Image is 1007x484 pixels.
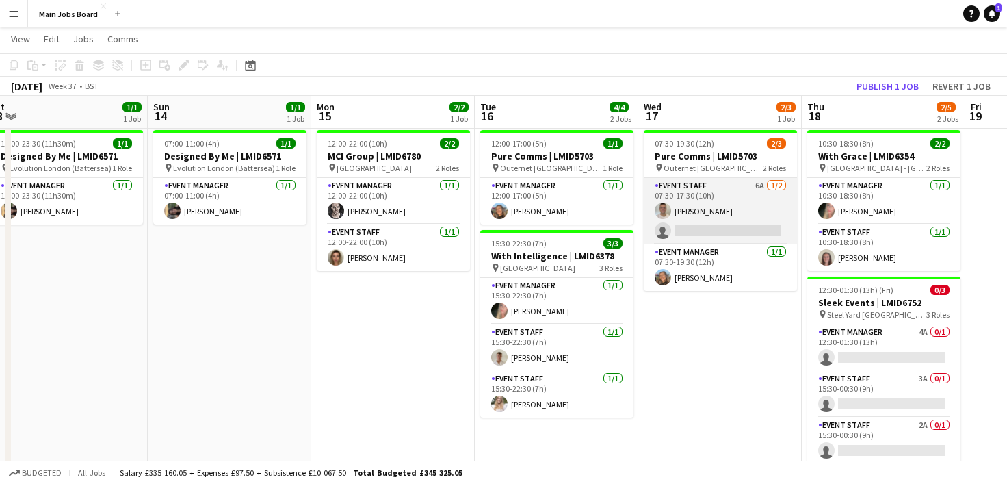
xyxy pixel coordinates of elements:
[328,138,387,149] span: 12:00-22:00 (10h)
[807,101,824,113] span: Thu
[5,30,36,48] a: View
[102,30,144,48] a: Comms
[851,77,924,95] button: Publish 1 job
[153,101,170,113] span: Sun
[7,466,64,481] button: Budgeted
[603,238,623,249] span: 3/3
[827,309,926,320] span: Steel Yard [GEOGRAPHIC_DATA]
[807,418,960,464] app-card-role: Event Staff2A0/115:30-00:30 (9h)
[450,114,468,124] div: 1 Job
[642,108,662,124] span: 17
[776,102,796,112] span: 2/3
[491,138,547,149] span: 12:00-17:00 (5h)
[969,108,982,124] span: 19
[805,108,824,124] span: 18
[38,30,65,48] a: Edit
[995,3,1002,12] span: 1
[500,163,603,173] span: Outernet [GEOGRAPHIC_DATA]
[599,263,623,273] span: 3 Roles
[123,114,141,124] div: 1 Job
[276,138,296,149] span: 1/1
[1,138,76,149] span: 12:00-23:30 (11h30m)
[107,33,138,45] span: Comms
[971,101,982,113] span: Fri
[480,324,633,371] app-card-role: Event Staff1/115:30-22:30 (7h)[PERSON_NAME]
[644,150,797,162] h3: Pure Comms | LMID5703
[480,371,633,418] app-card-role: Event Staff1/115:30-22:30 (7h)[PERSON_NAME]
[85,81,99,91] div: BST
[122,102,142,112] span: 1/1
[807,324,960,371] app-card-role: Event Manager4A0/112:30-01:30 (13h)
[317,101,335,113] span: Mon
[113,138,132,149] span: 1/1
[818,285,893,295] span: 12:30-01:30 (13h) (Fri)
[112,163,132,173] span: 1 Role
[603,138,623,149] span: 1/1
[807,277,960,464] app-job-card: 12:30-01:30 (13h) (Fri)0/3Sleek Events | LMID6752 Steel Yard [GEOGRAPHIC_DATA]3 RolesEvent Manage...
[120,468,462,478] div: Salary £335 160.05 + Expenses £97.50 + Subsistence £10 067.50 =
[44,33,60,45] span: Edit
[610,114,631,124] div: 2 Jobs
[286,102,305,112] span: 1/1
[11,79,42,93] div: [DATE]
[153,130,306,225] app-job-card: 07:00-11:00 (4h)1/1Designed By Me | LMID6571 Evolution London (Battersea)1 RoleEvent Manager1/107...
[480,130,633,225] app-job-card: 12:00-17:00 (5h)1/1Pure Comms | LMID5703 Outernet [GEOGRAPHIC_DATA]1 RoleEvent Manager1/112:00-17...
[763,163,786,173] span: 2 Roles
[644,178,797,244] app-card-role: Event Staff6A1/207:30-17:30 (10h)[PERSON_NAME]
[807,178,960,225] app-card-role: Event Manager1/110:30-18:30 (8h)[PERSON_NAME]
[151,108,170,124] span: 14
[807,130,960,271] app-job-card: 10:30-18:30 (8h)2/2With Grace | LMID6354 [GEOGRAPHIC_DATA] - [GEOGRAPHIC_DATA]2 RolesEvent Manage...
[927,77,996,95] button: Revert 1 job
[480,278,633,324] app-card-role: Event Manager1/115:30-22:30 (7h)[PERSON_NAME]
[644,244,797,291] app-card-role: Event Manager1/107:30-19:30 (12h)[PERSON_NAME]
[45,81,79,91] span: Week 37
[655,138,714,149] span: 07:30-19:30 (12h)
[317,225,470,271] app-card-role: Event Staff1/112:00-22:00 (10h)[PERSON_NAME]
[480,101,496,113] span: Tue
[807,371,960,418] app-card-role: Event Staff3A0/115:30-00:30 (9h)
[480,250,633,262] h3: With Intelligence | LMID6378
[75,468,108,478] span: All jobs
[287,114,304,124] div: 1 Job
[777,114,795,124] div: 1 Job
[491,238,547,249] span: 15:30-22:30 (7h)
[317,178,470,225] app-card-role: Event Manager1/112:00-22:00 (10h)[PERSON_NAME]
[610,102,629,112] span: 4/4
[807,225,960,271] app-card-role: Event Staff1/110:30-18:30 (8h)[PERSON_NAME]
[818,138,874,149] span: 10:30-18:30 (8h)
[930,138,950,149] span: 2/2
[315,108,335,124] span: 15
[317,130,470,271] app-job-card: 12:00-22:00 (10h)2/2MCI Group | LMID6780 [GEOGRAPHIC_DATA]2 RolesEvent Manager1/112:00-22:00 (10h...
[984,5,1000,22] a: 1
[153,150,306,162] h3: Designed By Me | LMID6571
[603,163,623,173] span: 1 Role
[664,163,763,173] span: Outernet [GEOGRAPHIC_DATA]
[930,285,950,295] span: 0/3
[807,296,960,309] h3: Sleek Events | LMID6752
[440,138,459,149] span: 2/2
[480,230,633,418] app-job-card: 15:30-22:30 (7h)3/3With Intelligence | LMID6378 [GEOGRAPHIC_DATA]3 RolesEvent Manager1/115:30-22:...
[449,102,469,112] span: 2/2
[480,150,633,162] h3: Pure Comms | LMID5703
[317,150,470,162] h3: MCI Group | LMID6780
[926,309,950,320] span: 3 Roles
[436,163,459,173] span: 2 Roles
[644,101,662,113] span: Wed
[28,1,109,27] button: Main Jobs Board
[10,163,112,173] span: Evolution London (Battersea)
[173,163,275,173] span: Evolution London (Battersea)
[644,130,797,291] app-job-card: 07:30-19:30 (12h)2/3Pure Comms | LMID5703 Outernet [GEOGRAPHIC_DATA]2 RolesEvent Staff6A1/207:30-...
[276,163,296,173] span: 1 Role
[353,468,462,478] span: Total Budgeted £345 325.05
[767,138,786,149] span: 2/3
[937,102,956,112] span: 2/5
[937,114,958,124] div: 2 Jobs
[337,163,412,173] span: [GEOGRAPHIC_DATA]
[22,468,62,478] span: Budgeted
